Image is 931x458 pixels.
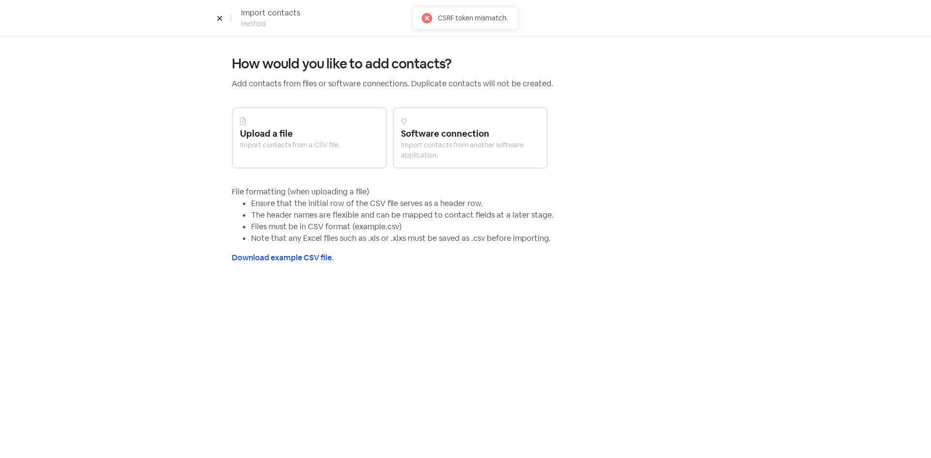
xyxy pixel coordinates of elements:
a: Download example CSV file. [232,253,334,263]
div: Import contacts from a CSV file. [240,140,379,150]
div: Import contacts [241,7,300,19]
div: File formatting (when uploading a file) [232,186,699,198]
p: Add contacts from files or software connections. Duplicate contacts will not be created. [232,78,699,90]
div: CSRF token mismatch. [438,13,508,23]
li: Files must be in CSV format (example.csv) [251,221,699,233]
div: Import contacts from another software application. [401,140,540,160]
div: Method [241,19,266,29]
li: The header names are flexible and can be mapped to contact fields at a later stage. [251,209,699,221]
li: Note that any Excel files such as .xls or .xlxs must be saved as .csv before importing. [251,233,699,244]
div: Software connection [401,127,540,140]
li: Ensure that the initial row of the CSV file serves as a header row. [251,198,699,209]
div: Upload a file [240,127,379,140]
h3: How would you like to add contacts? [232,56,699,72]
